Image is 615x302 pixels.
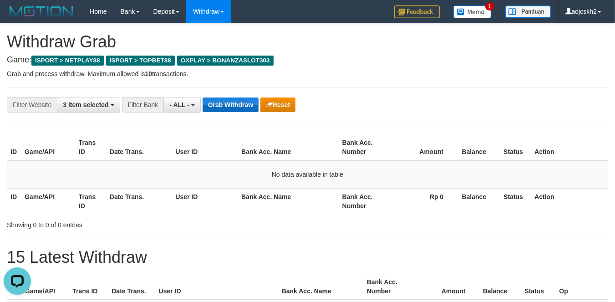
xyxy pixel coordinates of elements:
[31,56,104,66] span: ISPORT > NETPLAY88
[278,274,363,300] th: Bank Acc. Name
[172,134,238,160] th: User ID
[457,134,500,160] th: Balance
[393,134,457,160] th: Amount
[531,188,608,214] th: Action
[75,188,106,214] th: Trans ID
[21,188,75,214] th: Game/API
[145,70,152,77] strong: 10
[7,134,21,160] th: ID
[122,97,164,113] div: Filter Bank
[155,274,278,300] th: User ID
[21,134,75,160] th: Game/API
[521,274,556,300] th: Status
[203,97,259,112] button: Grab Withdraw
[479,274,521,300] th: Balance
[485,2,495,10] span: 1
[108,274,155,300] th: Date Trans.
[63,101,108,108] span: 3 item selected
[163,97,200,113] button: - ALL -
[7,217,249,230] div: Showing 0 to 0 of 0 entries
[106,188,172,214] th: Date Trans.
[238,134,338,160] th: Bank Acc. Name
[169,101,189,108] span: - ALL -
[69,274,108,300] th: Trans ID
[172,188,238,214] th: User ID
[500,188,531,214] th: Status
[363,274,424,300] th: Bank Acc. Number
[260,97,295,112] button: Reset
[4,4,31,31] button: Open LiveChat chat widget
[453,5,492,18] img: Button%20Memo.svg
[7,248,608,266] h1: 15 Latest Withdraw
[339,134,393,160] th: Bank Acc. Number
[177,56,274,66] span: OXPLAY > BONANZASLOT303
[7,160,608,189] td: No data available in table
[394,5,440,18] img: Feedback.jpg
[7,33,608,51] h1: Withdraw Grab
[505,5,551,18] img: panduan.png
[393,188,457,214] th: Rp 0
[7,69,608,78] p: Grab and process withdraw. Maximum allowed is transactions.
[106,56,175,66] span: ISPORT > TOPBET88
[424,274,479,300] th: Amount
[339,188,393,214] th: Bank Acc. Number
[457,188,500,214] th: Balance
[7,188,21,214] th: ID
[238,188,338,214] th: Bank Acc. Name
[106,134,172,160] th: Date Trans.
[57,97,120,113] button: 3 item selected
[7,56,608,65] h4: Game:
[531,134,608,160] th: Action
[21,274,69,300] th: Game/API
[500,134,531,160] th: Status
[7,5,76,18] img: MOTION_logo.png
[555,274,608,300] th: Op
[7,97,57,113] div: Filter Website
[75,134,106,160] th: Trans ID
